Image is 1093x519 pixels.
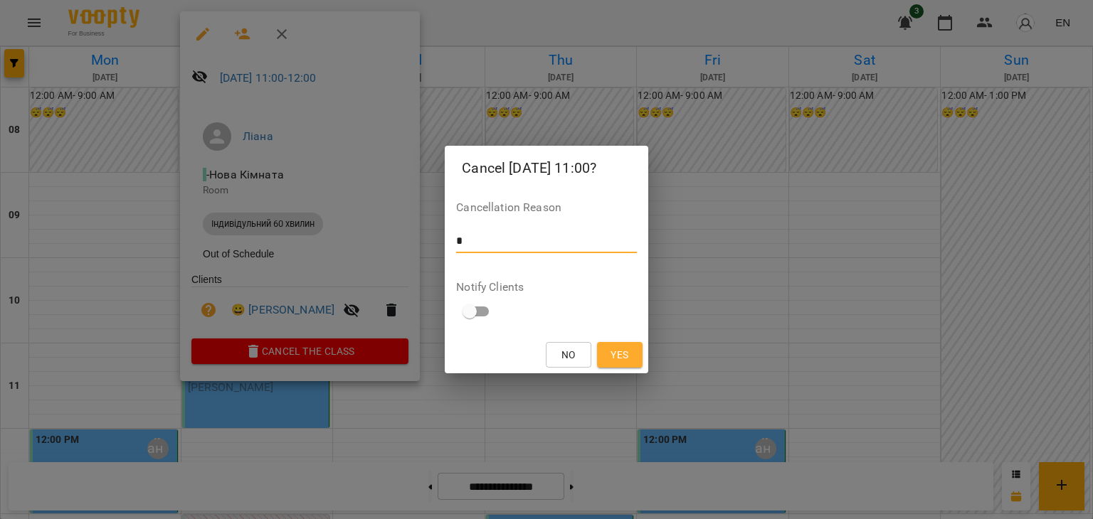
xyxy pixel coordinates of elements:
button: No [546,342,591,368]
span: No [561,346,576,363]
button: Yes [597,342,643,368]
label: Cancellation Reason [456,202,637,213]
h2: Cancel [DATE] 11:00? [462,157,631,179]
label: Notify Clients [456,282,637,293]
span: Yes [611,346,628,363]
